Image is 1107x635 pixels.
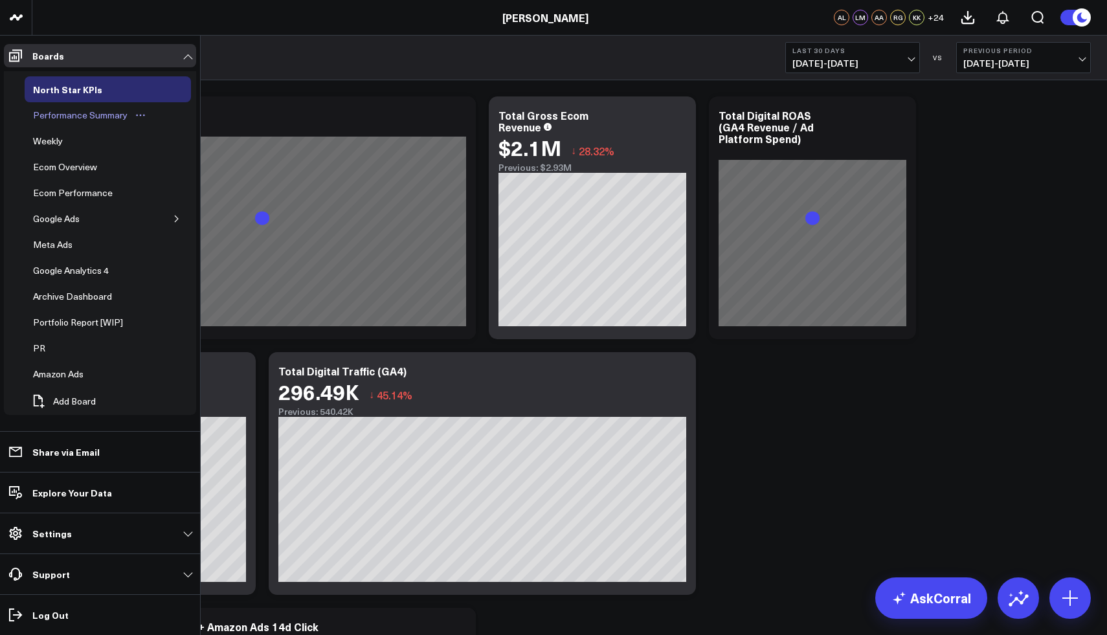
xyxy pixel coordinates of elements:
[30,133,66,149] div: Weekly
[25,258,137,284] a: Google Analytics 4Open board menu
[131,110,150,120] button: Open board menu
[25,387,102,416] button: Add Board
[278,407,686,417] div: Previous: 540.42K
[792,58,913,69] span: [DATE] - [DATE]
[875,577,987,619] a: AskCorral
[963,47,1084,54] b: Previous Period
[30,159,100,175] div: Ecom Overview
[30,340,49,356] div: PR
[4,603,196,627] a: Log Out
[871,10,887,25] div: AA
[834,10,849,25] div: AL
[785,42,920,73] button: Last 30 Days[DATE]-[DATE]
[853,10,868,25] div: LM
[928,10,944,25] button: +24
[579,144,614,158] span: 28.32%
[32,610,69,620] p: Log Out
[25,154,125,180] a: Ecom OverviewOpen board menu
[53,396,96,407] span: Add Board
[25,284,140,309] a: Archive DashboardOpen board menu
[498,136,561,159] div: $2.1M
[32,569,70,579] p: Support
[30,237,76,252] div: Meta Ads
[377,388,412,402] span: 45.14%
[278,380,359,403] div: 296.49K
[926,54,950,61] div: VS
[25,309,151,335] a: Portfolio Report [WIP]Open board menu
[30,315,126,330] div: Portfolio Report [WIP]
[498,108,588,134] div: Total Gross Ecom Revenue
[30,211,83,227] div: Google Ads
[502,10,588,25] a: [PERSON_NAME]
[25,180,140,206] a: Ecom PerformanceOpen board menu
[30,185,116,201] div: Ecom Performance
[32,447,100,457] p: Share via Email
[32,528,72,539] p: Settings
[25,76,130,102] a: North Star KPIsOpen board menu
[25,335,73,361] a: PROpen board menu
[30,107,131,123] div: Performance Summary
[30,263,112,278] div: Google Analytics 4
[890,10,906,25] div: RG
[30,82,106,97] div: North Star KPIs
[32,487,112,498] p: Explore Your Data
[963,58,1084,69] span: [DATE] - [DATE]
[928,13,944,22] span: + 24
[32,50,64,61] p: Boards
[25,128,91,154] a: WeeklyOpen board menu
[956,42,1091,73] button: Previous Period[DATE]-[DATE]
[369,386,374,403] span: ↓
[792,47,913,54] b: Last 30 Days
[30,289,115,304] div: Archive Dashboard
[25,232,100,258] a: Meta AdsOpen board menu
[25,206,107,232] a: Google AdsOpen board menu
[571,142,576,159] span: ↓
[909,10,924,25] div: KK
[278,364,407,378] div: Total Digital Traffic (GA4)
[25,361,111,387] a: Amazon AdsOpen board menu
[719,108,814,146] div: Total Digital ROAS (GA4 Revenue / Ad Platform Spend)
[25,102,155,128] a: Performance SummaryOpen board menu
[498,162,686,173] div: Previous: $2.93M
[30,366,87,382] div: Amazon Ads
